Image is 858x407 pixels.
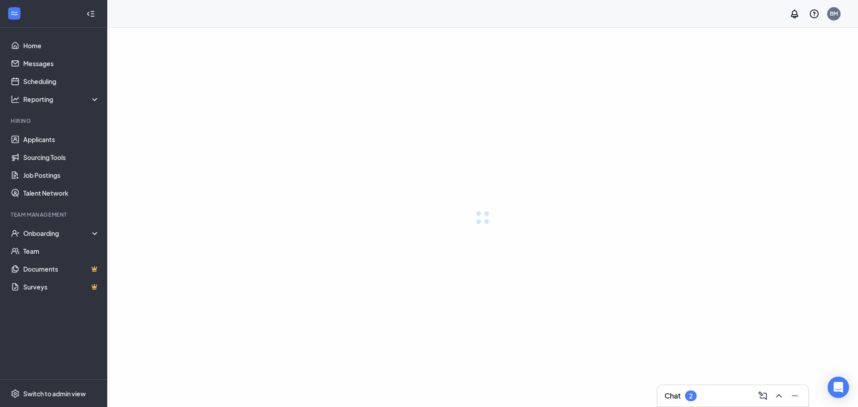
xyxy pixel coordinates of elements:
div: Hiring [11,117,98,125]
a: Home [23,37,100,55]
button: Minimize [787,389,801,403]
svg: WorkstreamLogo [10,9,19,18]
h3: Chat [665,391,681,401]
svg: Settings [11,389,20,398]
svg: QuestionInfo [809,8,820,19]
a: Sourcing Tools [23,148,100,166]
a: Messages [23,55,100,72]
div: Team Management [11,211,98,218]
a: Scheduling [23,72,100,90]
button: ComposeMessage [755,389,769,403]
div: Onboarding [23,229,100,238]
svg: Minimize [790,390,800,401]
a: Applicants [23,130,100,148]
div: 2 [689,392,693,400]
div: Switch to admin view [23,389,86,398]
a: Talent Network [23,184,100,202]
svg: UserCheck [11,229,20,238]
div: BM [830,10,838,17]
svg: ComposeMessage [757,390,768,401]
button: ChevronUp [771,389,785,403]
svg: Collapse [86,9,95,18]
div: Reporting [23,95,100,104]
a: SurveysCrown [23,278,100,296]
a: Job Postings [23,166,100,184]
svg: Notifications [789,8,800,19]
a: Team [23,242,100,260]
div: Open Intercom Messenger [828,377,849,398]
svg: Analysis [11,95,20,104]
a: DocumentsCrown [23,260,100,278]
svg: ChevronUp [774,390,784,401]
